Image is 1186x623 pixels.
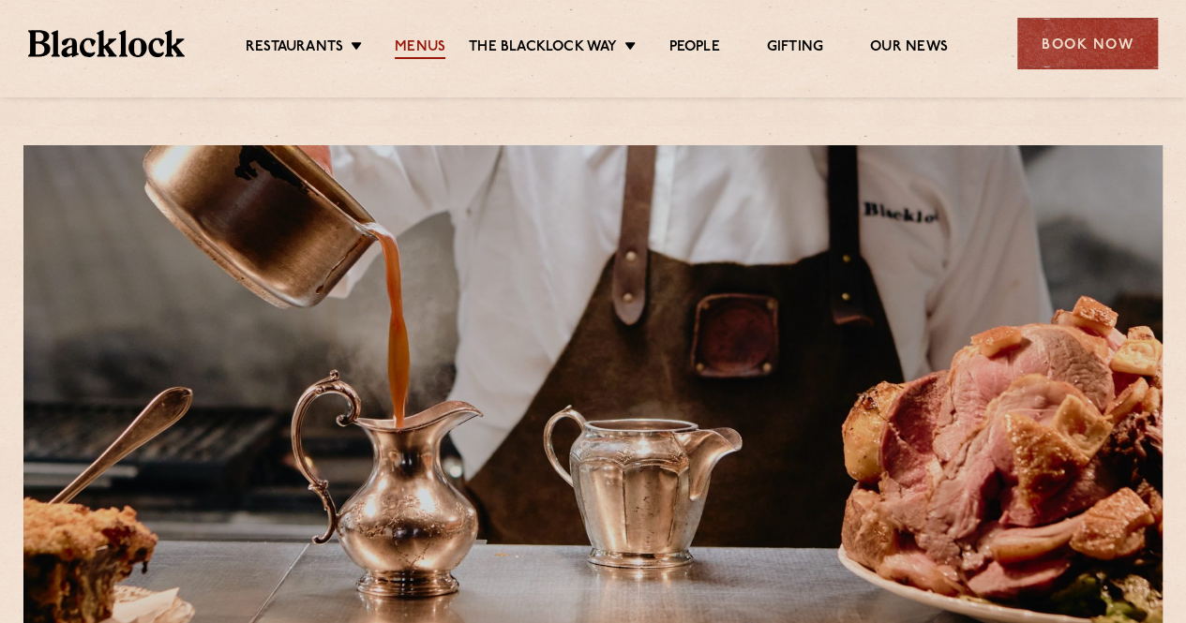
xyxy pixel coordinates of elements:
a: Gifting [767,38,823,59]
a: People [668,38,719,59]
a: Menus [395,38,445,59]
a: Restaurants [246,38,343,59]
a: Our News [870,38,948,59]
div: Book Now [1017,18,1158,69]
img: BL_Textured_Logo-footer-cropped.svg [28,30,185,56]
a: The Blacklock Way [469,38,617,59]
